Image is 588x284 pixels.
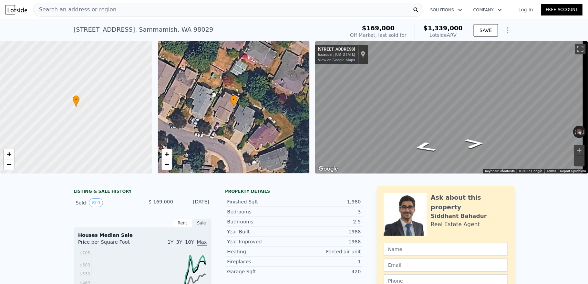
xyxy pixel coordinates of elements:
[33,6,116,14] span: Search an address or region
[541,4,582,15] a: Free Account
[317,165,340,173] a: Open this area in Google Maps (opens a new window)
[148,199,173,204] span: $ 169,000
[74,189,212,196] div: LISTING & SALE HISTORY
[519,169,542,173] span: © 2025 Google
[80,251,90,255] tspan: $705
[227,248,294,255] div: Heating
[294,208,361,215] div: 3
[510,6,541,13] a: Log In
[225,189,363,194] div: Property details
[384,259,508,272] input: Email
[350,32,406,39] div: Off Market, last sold for
[227,218,294,225] div: Bathrooms
[501,23,515,37] button: Show Options
[80,263,90,268] tspan: $609
[318,47,355,52] div: [STREET_ADDRESS]
[80,272,90,276] tspan: $539
[6,5,27,14] img: Lotside
[546,169,556,173] a: Terms (opens in new tab)
[361,51,365,58] a: Show location on map
[7,160,11,169] span: −
[185,239,194,245] span: 10Y
[574,125,585,138] button: Reset the view
[167,239,173,245] span: 1Y
[294,218,361,225] div: 2.5
[73,95,80,107] div: •
[230,96,237,103] span: •
[573,126,577,138] button: Rotate counterclockwise
[78,239,143,250] div: Price per Square Foot
[468,4,507,16] button: Company
[89,198,103,207] button: View historical data
[7,150,11,158] span: +
[560,169,586,173] a: Report a problem
[176,239,182,245] span: 3Y
[227,258,294,265] div: Fireplaces
[230,95,237,107] div: •
[192,219,212,228] div: Sale
[318,58,355,62] a: View on Google Maps
[294,238,361,245] div: 1988
[164,160,169,169] span: −
[173,219,192,228] div: Rent
[457,136,493,150] path: Go East, SE 38th Pl
[485,169,515,173] button: Keyboard shortcuts
[164,150,169,158] span: +
[574,156,585,166] button: Zoom out
[294,198,361,205] div: 1,980
[294,248,361,255] div: Forced air unit
[317,165,340,173] img: Google
[294,228,361,235] div: 1988
[78,232,207,239] div: Houses Median Sale
[227,268,294,275] div: Garage Sqft
[318,52,355,57] div: Issaquah, [US_STATE]
[423,24,463,32] span: $1,339,000
[227,238,294,245] div: Year Improved
[294,258,361,265] div: 1
[315,41,588,173] div: Street View
[4,149,14,159] a: Zoom in
[76,198,137,207] div: Sold
[431,220,480,229] div: Real Estate Agent
[4,159,14,170] a: Zoom out
[362,24,395,32] span: $169,000
[582,126,586,138] button: Rotate clockwise
[294,268,361,275] div: 420
[423,32,463,39] div: Lotside ARV
[431,212,487,220] div: Siddhant Bahadur
[197,239,207,246] span: Max
[227,198,294,205] div: Finished Sqft
[73,96,80,103] span: •
[227,208,294,215] div: Bedrooms
[425,4,468,16] button: Solutions
[315,41,588,173] div: Map
[74,25,213,34] div: [STREET_ADDRESS] , Sammamish , WA 98029
[574,145,585,156] button: Zoom in
[227,228,294,235] div: Year Built
[474,24,498,36] button: SAVE
[162,149,172,159] a: Zoom in
[575,44,586,54] button: Toggle fullscreen view
[384,243,508,256] input: Name
[403,139,446,155] path: Go West, SE 38th Pl
[162,159,172,170] a: Zoom out
[179,198,209,207] div: [DATE]
[431,193,508,212] div: Ask about this property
